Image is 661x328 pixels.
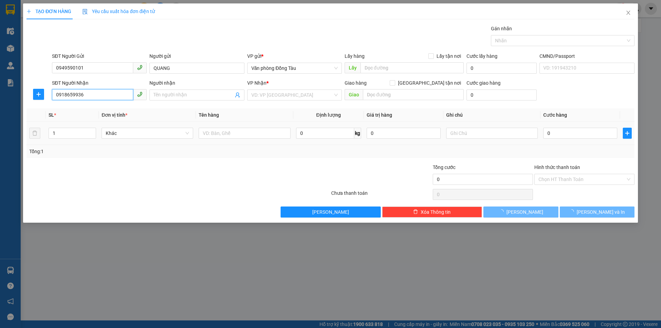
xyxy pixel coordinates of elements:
input: VD: Bàn, Ghế [199,128,290,139]
input: Cước giao hàng [466,89,537,100]
label: Cước giao hàng [466,80,501,86]
div: CMND/Passport [539,52,634,60]
th: Ghi chú [443,108,541,122]
label: Hình thức thanh toán [534,165,580,170]
span: [PERSON_NAME] [506,208,543,216]
input: Dọc đường [360,62,464,73]
span: Cước hàng [543,112,567,118]
span: Tổng cước [433,165,455,170]
button: [PERSON_NAME] [281,207,381,218]
span: loading [499,209,506,214]
span: plus [27,9,31,14]
span: delete [413,209,418,215]
span: Đơn vị tính [102,112,127,118]
span: TẠO ĐƠN HÀNG [27,9,71,14]
span: Tên hàng [199,112,219,118]
input: Ghi Chú [446,128,538,139]
span: Văn phòng Đồng Tàu [251,63,338,73]
button: deleteXóa Thông tin [382,207,482,218]
span: loading [569,209,577,214]
span: phone [137,65,143,70]
label: Gán nhãn [491,26,512,31]
div: Người nhận [149,79,244,87]
span: plus [623,130,631,136]
span: Lấy [345,62,360,73]
span: SL [49,112,54,118]
span: Giao hàng [345,80,367,86]
label: Cước lấy hàng [466,53,497,59]
span: Lấy tận nơi [434,52,464,60]
span: Giá trị hàng [367,112,392,118]
span: VP Nhận [247,80,266,86]
span: plus [33,92,44,97]
div: SĐT Người Gửi [52,52,147,60]
input: Cước lấy hàng [466,63,537,74]
span: Yêu cầu xuất hóa đơn điện tử [82,9,155,14]
button: plus [33,89,44,100]
span: kg [354,128,361,139]
span: Định lượng [316,112,341,118]
span: close [626,10,631,15]
span: [PERSON_NAME] [312,208,349,216]
button: plus [623,128,632,139]
div: SĐT Người Nhận [52,79,147,87]
span: Xóa Thông tin [421,208,451,216]
span: Lấy hàng [345,53,365,59]
div: VP gửi [247,52,342,60]
input: Dọc đường [363,89,464,100]
button: delete [29,128,40,139]
img: icon [82,9,88,14]
span: [PERSON_NAME] và In [577,208,625,216]
span: Khác [106,128,189,138]
div: Người gửi [149,52,244,60]
span: phone [137,92,143,97]
span: user-add [235,92,240,98]
button: [PERSON_NAME] [483,207,558,218]
div: Chưa thanh toán [330,189,432,201]
span: [GEOGRAPHIC_DATA] tận nơi [395,79,464,87]
span: Giao [345,89,363,100]
input: 0 [367,128,441,139]
div: Tổng: 1 [29,148,255,155]
button: [PERSON_NAME] và In [560,207,634,218]
button: Close [619,3,638,23]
